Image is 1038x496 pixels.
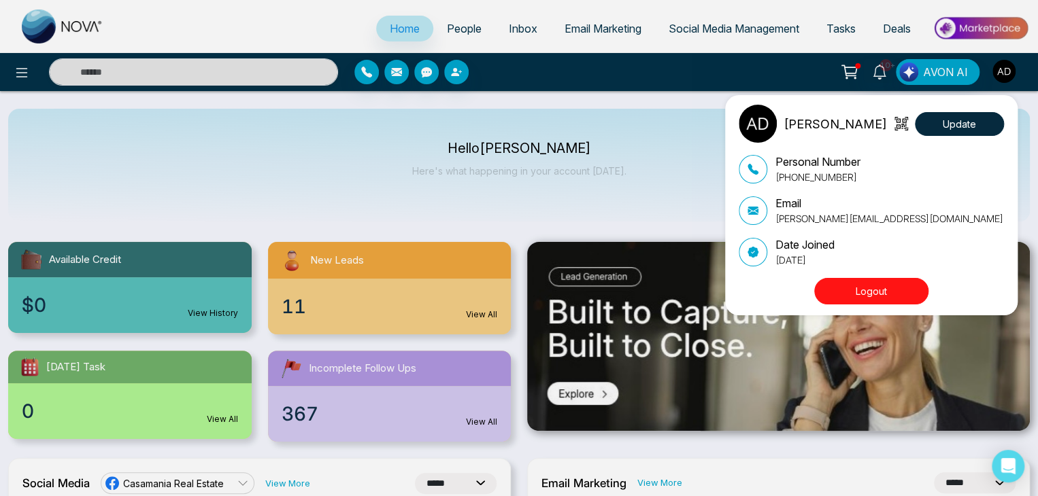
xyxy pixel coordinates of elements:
p: Email [775,195,1003,211]
p: [PERSON_NAME] [784,115,887,133]
p: [PERSON_NAME][EMAIL_ADDRESS][DOMAIN_NAME] [775,211,1003,226]
button: Update [915,112,1004,136]
p: [PHONE_NUMBER] [775,170,860,184]
button: Logout [814,278,928,304]
p: Date Joined [775,236,835,253]
div: Open Intercom Messenger [992,450,1024,482]
p: [DATE] [775,253,835,267]
p: Personal Number [775,154,860,170]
